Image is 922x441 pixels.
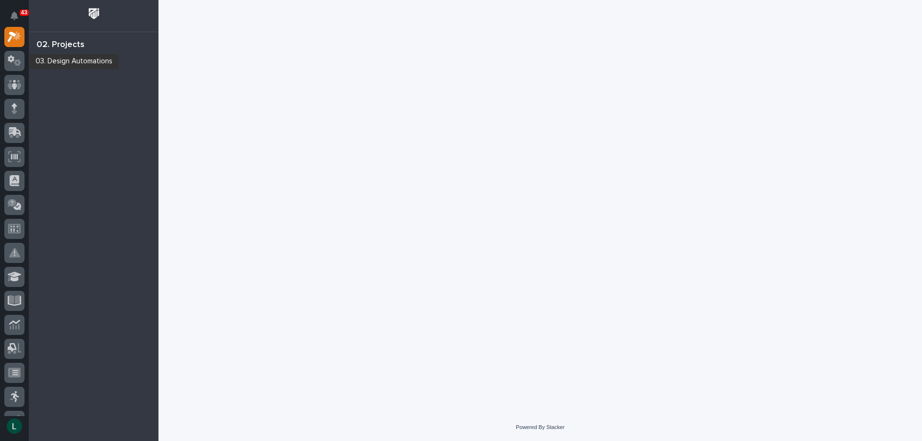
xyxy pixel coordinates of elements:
button: users-avatar [4,416,24,436]
p: 43 [21,9,27,16]
div: Notifications43 [12,12,24,27]
img: Workspace Logo [85,5,103,23]
a: Powered By Stacker [516,424,564,430]
button: Notifications [4,6,24,26]
div: 02. Projects [36,40,85,50]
